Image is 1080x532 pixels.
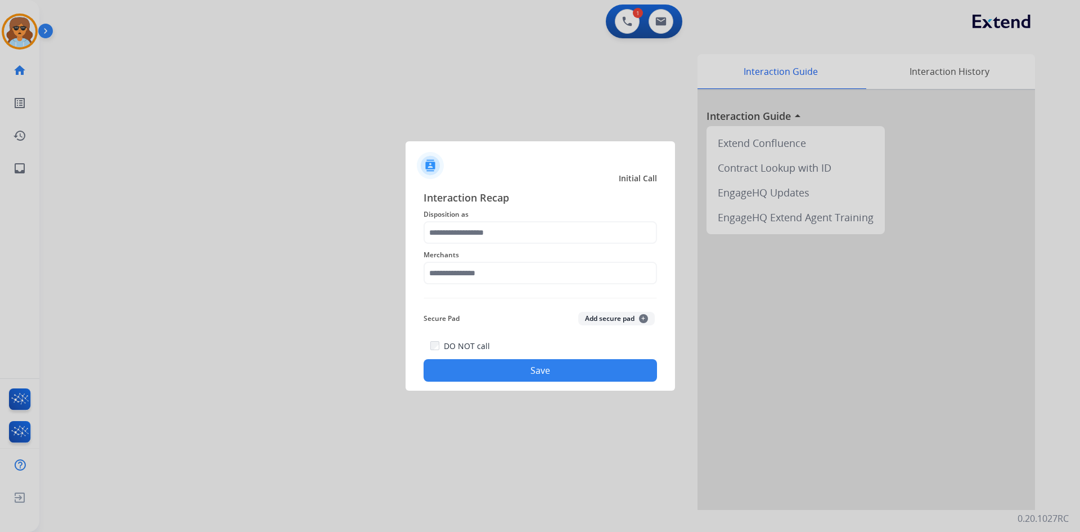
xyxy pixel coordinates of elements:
p: 0.20.1027RC [1018,512,1069,525]
button: Add secure pad+ [578,312,655,325]
span: Secure Pad [424,312,460,325]
button: Save [424,359,657,382]
span: Disposition as [424,208,657,221]
span: Merchants [424,248,657,262]
label: DO NOT call [444,341,490,352]
span: Interaction Recap [424,190,657,208]
span: + [639,314,648,323]
img: contactIcon [417,152,444,179]
span: Initial Call [619,173,657,184]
